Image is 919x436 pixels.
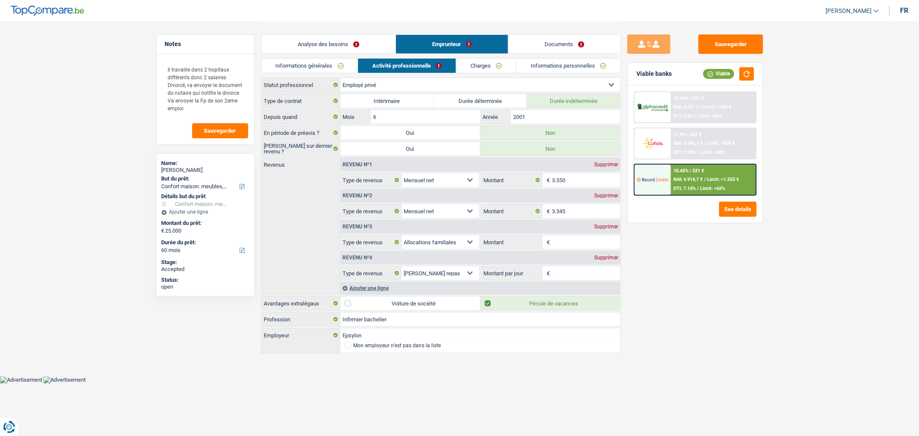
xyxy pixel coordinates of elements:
label: Non [480,142,620,156]
label: Oui [340,126,480,140]
span: Limit: <60% [698,113,723,119]
button: Sauvegarder [192,123,248,138]
div: Supprimer [592,193,620,198]
span: € [542,204,552,218]
span: / [704,140,706,146]
span: DTI: 7.95% [673,149,696,155]
div: 10.45% | 531 € [673,168,704,174]
input: AAAA [511,110,620,124]
div: Status: [162,277,249,283]
label: En période de préavis ? [262,126,340,140]
span: € [542,173,552,187]
div: Revenu nº3 [340,224,374,229]
a: Charges [456,59,516,73]
label: Montant [481,235,542,249]
div: Accepted [162,266,249,273]
label: Type de revenus [340,235,402,249]
img: Advertisement [44,377,86,383]
span: NAI: 6 914,7 € [673,177,703,182]
label: Montant [481,173,542,187]
div: Mon employeur n’est pas dans la liste [353,343,441,348]
label: Intérimaire [340,94,434,108]
span: € [542,235,552,249]
label: Type de contrat [262,94,340,108]
button: See details [719,202,757,217]
label: Durée déterminée [434,94,527,108]
div: Revenu nº4 [340,255,374,260]
label: Avantages extralégaux [262,296,340,310]
span: / [697,149,699,155]
div: Ajouter une ligne [340,282,620,294]
label: Type de revenus [340,204,402,218]
label: Employeur [262,328,340,342]
div: Stage: [162,259,249,266]
div: [PERSON_NAME] [162,167,249,174]
span: NAI: 6 357 € [673,104,699,110]
span: Sauvegarder [204,128,236,134]
label: Montant du prêt: [162,220,247,227]
div: Supprimer [592,224,620,229]
a: Informations générales [262,59,358,73]
span: / [704,177,706,182]
h5: Notes [165,40,246,48]
a: Documents [508,35,620,53]
label: Montant [481,204,542,218]
span: Limit: >800 € [707,140,735,146]
span: Limit: <65% [700,186,725,191]
div: Détails but du prêt [162,193,249,200]
div: Supprimer [592,162,620,167]
span: [PERSON_NAME] [826,7,872,15]
label: Année [480,110,511,124]
div: Revenu nº2 [340,193,374,198]
div: Viable [703,69,734,78]
span: € [542,266,552,280]
label: [PERSON_NAME] sur dernier revenu ? [262,142,340,156]
label: Revenus [262,158,340,168]
a: [PERSON_NAME] [819,4,879,18]
span: / [695,113,696,119]
label: Type de revenus [340,173,402,187]
span: € [162,227,165,234]
label: Statut professionnel [262,78,340,92]
div: 10.99% | 537 € [673,96,704,101]
label: Pécule de vacances [480,296,620,310]
label: Profession [262,312,340,326]
label: Montant par jour [481,266,542,280]
div: fr [900,6,908,15]
label: But du prêt: [162,175,247,182]
a: Emprunteur [396,35,508,53]
a: Activité professionnelle [358,59,456,73]
img: AlphaCredit [637,103,669,112]
div: Revenu nº1 [340,162,374,167]
span: / [700,104,702,110]
label: Non [480,126,620,140]
div: open [162,283,249,290]
span: DTI: 7.8% [673,113,693,119]
label: Type de revenus [340,266,402,280]
span: DTI: 7.14% [673,186,696,191]
label: Durée du prêt: [162,239,247,246]
span: NAI: 6 346,7 € [673,140,703,146]
label: Mois [340,110,371,124]
span: Limit: <60% [700,149,725,155]
div: Ajouter une ligne [162,209,249,215]
span: Limit: >750 € [703,104,731,110]
img: Cofidis [637,135,669,151]
a: Informations personnelles [517,59,620,73]
label: Oui [340,142,480,156]
div: Viable banks [636,70,672,78]
label: Durée indéterminée [527,94,620,108]
button: Sauvegarder [698,34,763,54]
div: 11.9% | 547 € [673,132,701,137]
img: Record Credits [637,171,669,187]
div: Name: [162,160,249,167]
input: MM [371,110,480,124]
img: TopCompare Logo [11,6,84,16]
span: Limit: >1.553 € [707,177,739,182]
label: Voiture de société [340,296,480,310]
input: Cherchez votre employeur [340,328,620,342]
span: / [697,186,699,191]
label: Depuis quand [262,110,340,124]
div: Supprimer [592,255,620,260]
a: Analyse des besoins [262,35,396,53]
